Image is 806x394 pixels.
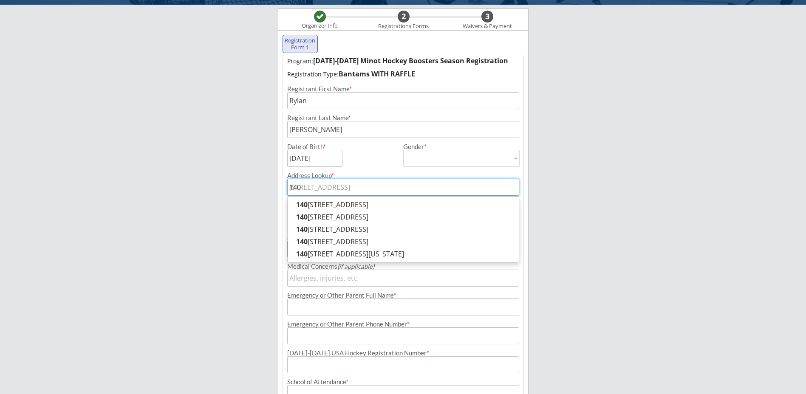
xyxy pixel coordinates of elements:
p: [STREET_ADDRESS] [288,211,519,223]
div: Organizer Info [297,23,343,29]
input: Street, City, Province/State [287,179,519,196]
div: Address Lookup [287,172,519,179]
p: [STREET_ADDRESS] [288,199,519,211]
strong: Bantams WITH RAFFLE [339,69,415,79]
div: Registration Form 1 [285,37,316,51]
strong: 140 [296,212,308,222]
div: School of Attendance [287,379,519,385]
div: 2 [398,12,410,21]
strong: [DATE]-[DATE] Minot Hockey Boosters Season Registration [313,56,508,65]
u: Registration Type: [287,70,339,78]
strong: 140 [296,200,308,209]
strong: 140 [296,249,308,259]
strong: 140 [296,237,308,246]
div: Registrations Forms [374,23,433,30]
em: (if applicable) [337,262,374,270]
div: 3 [481,12,493,21]
p: [STREET_ADDRESS][US_STATE] [288,248,519,260]
div: Gender [403,144,520,150]
p: [STREET_ADDRESS] [288,223,519,236]
div: [DATE]-[DATE] USA Hockey Registration Number [287,350,519,356]
div: Registrant Last Name [287,115,519,121]
div: Registrant First Name [287,86,519,92]
p: [STREET_ADDRESS] [288,236,519,248]
input: Allergies, injuries, etc. [287,270,519,287]
div: Emergency or Other Parent Phone Number [287,321,519,327]
u: Program: [287,57,313,65]
strong: 140 [296,225,308,234]
div: Date of Birth [287,144,331,150]
div: Medical Concerns [287,263,519,270]
div: Waivers & Payment [458,23,517,30]
div: Emergency or Other Parent Full Name [287,292,519,298]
